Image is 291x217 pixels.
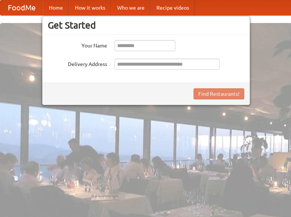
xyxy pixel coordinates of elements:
[48,40,107,49] label: Your Name
[0,0,43,15] a: FoodMe
[69,0,111,15] a: How it works
[43,0,69,15] a: Home
[151,0,195,15] a: Recipe videos
[48,59,107,68] label: Delivery Address
[194,88,244,99] button: Find Restaurants!
[48,20,244,31] h3: Get Started
[111,0,151,15] a: Who we are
